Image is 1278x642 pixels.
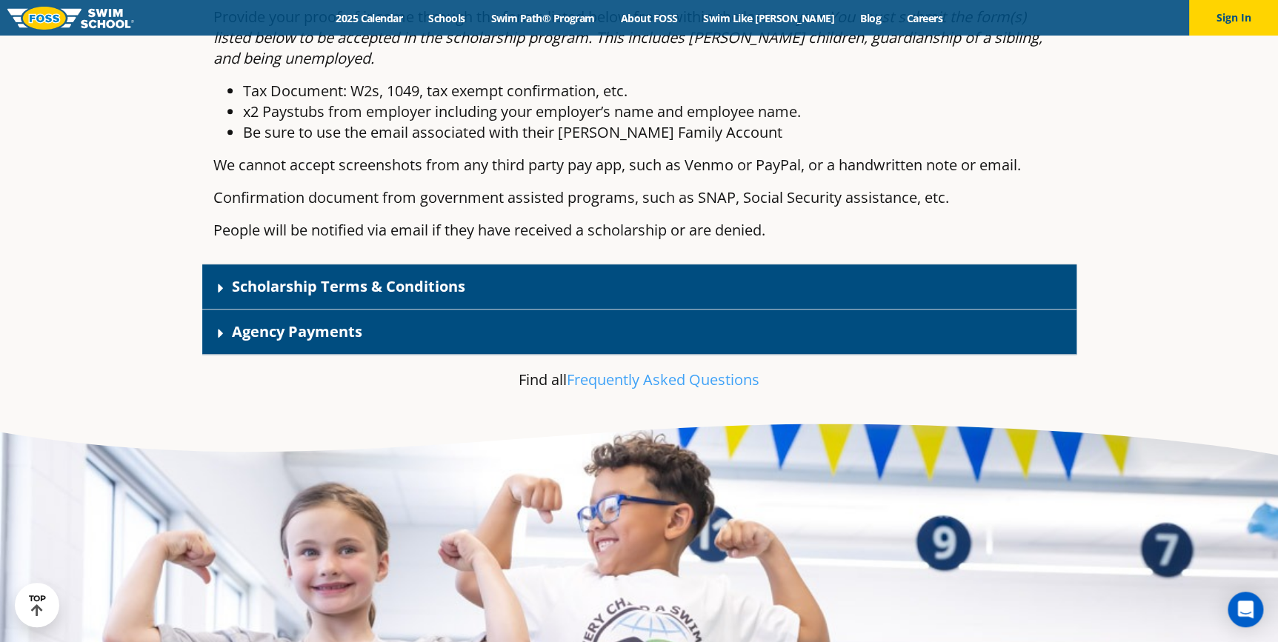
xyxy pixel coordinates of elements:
[243,101,801,121] span: x2 Paystubs from employer including your employer’s name and employee name.
[323,11,416,25] a: 2025 Calendar
[243,81,628,101] span: Tax Document: W2s, 1049, tax exempt confirmation, etc.
[232,276,465,296] a: Scholarship Terms & Conditions
[232,321,362,341] a: Agency Payments
[202,310,1076,355] div: Agency Payments
[690,11,848,25] a: Swim Like [PERSON_NAME]
[213,7,1042,68] span: You must submit the form(s) listed below to be accepted in the scholarship program. This includes...
[202,264,1076,310] div: Scholarship Terms & Conditions
[567,370,759,389] a: Frequently Asked Questions
[29,594,46,617] div: TOP
[213,187,949,207] span: Confirmation document from government assisted programs, such as SNAP, Social Security assistance...
[847,11,893,25] a: Blog
[478,11,608,25] a: Swim Path® Program
[608,11,690,25] a: About FOSS
[416,11,478,25] a: Schools
[893,11,955,25] a: Careers
[243,122,1065,143] li: Be sure to use the email associated with their [PERSON_NAME] Family Account
[213,155,1021,175] span: We cannot accept screenshots from any third party pay app, such as Venmo or PayPal, or a handwrit...
[213,220,1065,241] p: People will be notified via email if they have received a scholarship or are denied.
[1228,592,1263,627] div: Open Intercom Messenger
[290,370,989,390] p: Find all
[7,7,134,30] img: FOSS Swim School Logo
